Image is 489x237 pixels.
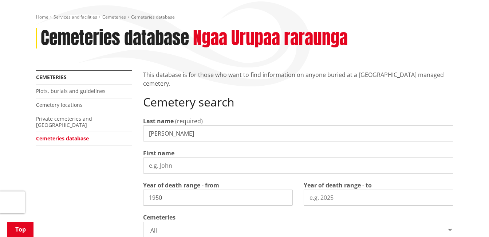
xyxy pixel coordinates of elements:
span: (required) [175,117,203,125]
input: e.g. 1860 [143,190,293,206]
a: Cemetery locations [36,101,83,108]
h2: Ngaa Urupaa raraunga [193,28,348,49]
p: This database is for those who want to find information on anyone buried at a [GEOGRAPHIC_DATA] m... [143,70,453,88]
input: e.g. Smith [143,125,453,141]
span: Cemeteries database [131,14,175,20]
a: Cemeteries database [36,135,89,142]
h2: Cemetery search [143,95,453,109]
a: Services and facilities [54,14,97,20]
a: Top [7,222,33,237]
label: Year of death range - to [304,181,372,190]
input: e.g. John [143,158,453,174]
a: Cemeteries [102,14,126,20]
iframe: Messenger Launcher [456,206,482,233]
a: Home [36,14,48,20]
input: e.g. 2025 [304,190,453,206]
h1: Cemeteries database [41,28,189,49]
label: Last name [143,117,174,125]
a: Plots, burials and guidelines [36,88,106,94]
label: Year of death range - from [143,181,219,190]
label: Cemeteries [143,213,176,222]
label: First name [143,149,174,158]
a: Private cemeteries and [GEOGRAPHIC_DATA] [36,115,92,128]
nav: breadcrumb [36,14,453,20]
a: Cemeteries [36,74,67,81]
